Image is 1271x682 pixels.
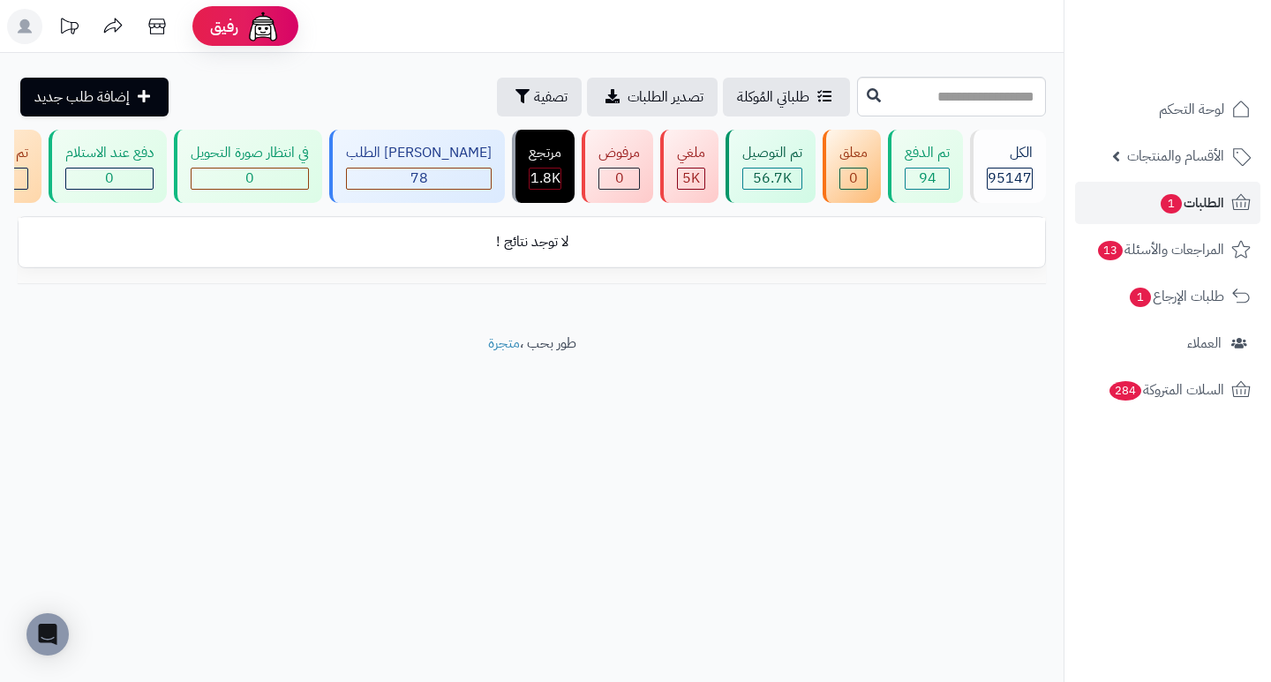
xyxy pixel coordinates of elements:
span: تصفية [534,86,568,108]
div: دفع عند الاستلام [65,143,154,163]
a: مرفوض 0 [578,130,657,203]
div: الكل [987,143,1033,163]
div: 56665 [743,169,801,189]
span: العملاء [1187,331,1222,356]
a: السلات المتروكة284 [1075,369,1260,411]
span: تصدير الطلبات [628,86,703,108]
span: 1.8K [530,168,560,189]
div: 94 [906,169,949,189]
a: طلباتي المُوكلة [723,78,850,116]
span: 284 [1109,381,1141,401]
span: 0 [849,168,858,189]
a: إضافة طلب جديد [20,78,169,116]
a: الكل95147 [966,130,1049,203]
div: 4975 [678,169,704,189]
div: تم التوصيل [742,143,802,163]
div: مرتجع [529,143,561,163]
div: 78 [347,169,491,189]
div: [PERSON_NAME] الطلب [346,143,492,163]
div: 1813 [530,169,560,189]
a: [PERSON_NAME] الطلب 78 [326,130,508,203]
span: لوحة التحكم [1159,97,1224,122]
span: 13 [1098,241,1123,260]
span: المراجعات والأسئلة [1096,237,1224,262]
span: 0 [245,168,254,189]
span: 5K [682,168,700,189]
a: في انتظار صورة التحويل 0 [170,130,326,203]
span: طلباتي المُوكلة [737,86,809,108]
a: متجرة [488,333,520,354]
div: 0 [192,169,308,189]
a: العملاء [1075,322,1260,364]
span: طلبات الإرجاع [1128,284,1224,309]
span: 94 [919,168,936,189]
a: دفع عند الاستلام 0 [45,130,170,203]
div: Open Intercom Messenger [26,613,69,656]
div: ملغي [677,143,705,163]
span: 56.7K [753,168,792,189]
img: ai-face.png [245,9,281,44]
div: في انتظار صورة التحويل [191,143,309,163]
span: إضافة طلب جديد [34,86,130,108]
a: تحديثات المنصة [47,9,91,49]
div: 0 [599,169,639,189]
div: تم الدفع [905,143,950,163]
span: 1 [1130,288,1151,307]
a: الطلبات1 [1075,182,1260,224]
a: معلق 0 [819,130,884,203]
span: رفيق [210,16,238,37]
span: 1 [1161,194,1182,214]
span: الطلبات [1159,191,1224,215]
a: تم التوصيل 56.7K [722,130,819,203]
span: الأقسام والمنتجات [1127,144,1224,169]
div: معلق [839,143,868,163]
a: المراجعات والأسئلة13 [1075,229,1260,271]
button: تصفية [497,78,582,116]
span: 78 [410,168,428,189]
a: تم الدفع 94 [884,130,966,203]
td: لا توجد نتائج ! [19,218,1045,266]
div: مرفوض [598,143,640,163]
div: 0 [840,169,867,189]
a: طلبات الإرجاع1 [1075,275,1260,318]
div: 0 [66,169,153,189]
span: 0 [105,168,114,189]
a: مرتجع 1.8K [508,130,578,203]
span: 0 [615,168,624,189]
span: 95147 [988,168,1032,189]
a: لوحة التحكم [1075,88,1260,131]
a: تصدير الطلبات [587,78,718,116]
a: ملغي 5K [657,130,722,203]
span: السلات المتروكة [1108,378,1224,402]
